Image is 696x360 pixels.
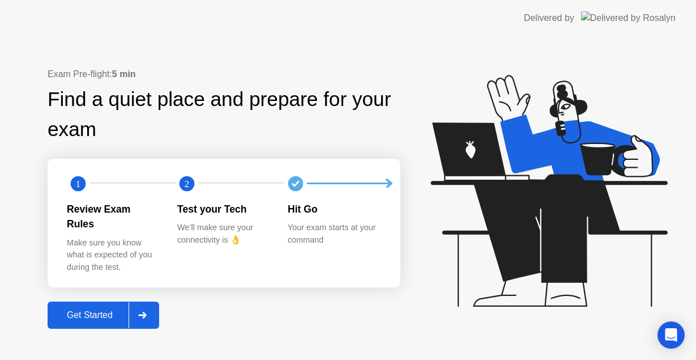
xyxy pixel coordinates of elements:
[185,179,189,189] text: 2
[581,11,676,24] img: Delivered by Rosalyn
[76,179,80,189] text: 1
[48,67,400,81] div: Exam Pre-flight:
[288,222,380,246] div: Your exam starts at your command
[524,11,574,25] div: Delivered by
[48,302,159,329] button: Get Started
[112,69,136,79] b: 5 min
[51,310,129,320] div: Get Started
[177,202,270,217] div: Test your Tech
[657,321,685,349] div: Open Intercom Messenger
[48,84,400,145] div: Find a quiet place and prepare for your exam
[67,202,159,232] div: Review Exam Rules
[288,202,380,217] div: Hit Go
[177,222,270,246] div: We’ll make sure your connectivity is 👌
[67,237,159,274] div: Make sure you know what is expected of you during the test.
